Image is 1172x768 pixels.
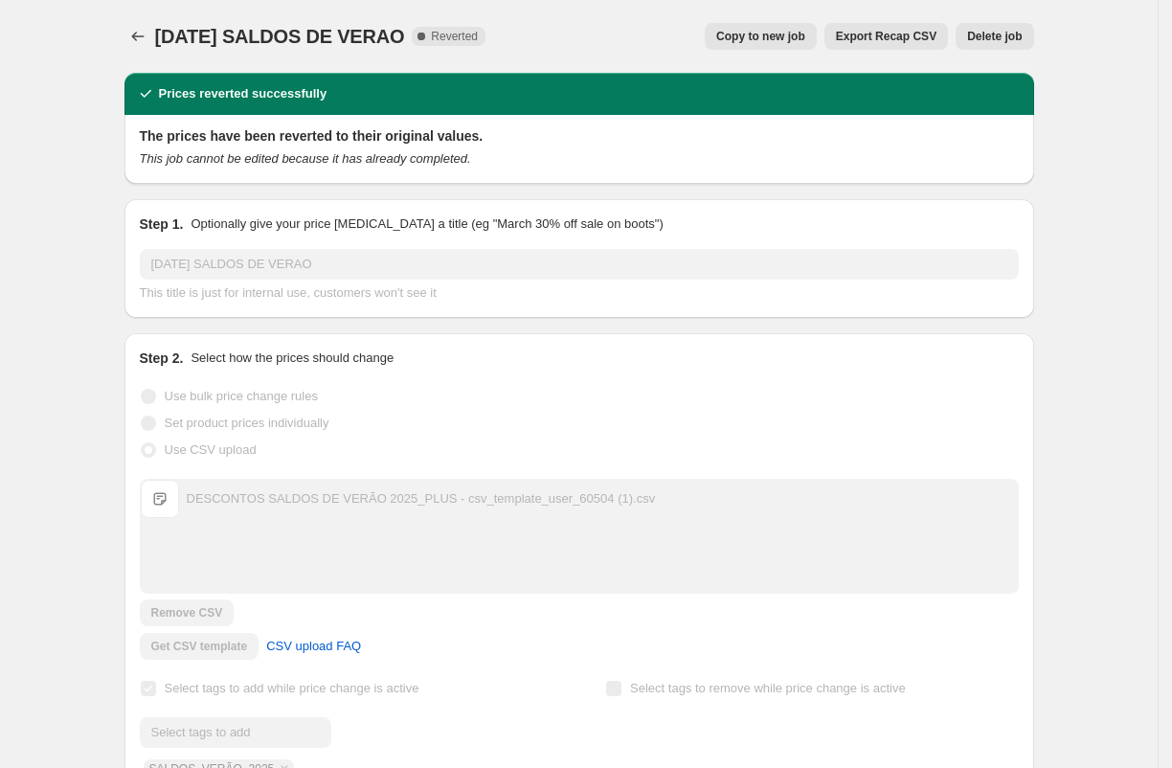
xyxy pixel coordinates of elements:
span: Select tags to add while price change is active [165,681,419,695]
input: 30% off holiday sale [140,249,1019,280]
span: Delete job [967,29,1022,44]
span: This title is just for internal use, customers won't see it [140,285,437,300]
span: Export Recap CSV [836,29,936,44]
h2: The prices have been reverted to their original values. [140,126,1019,146]
span: Reverted [431,29,478,44]
button: Delete job [956,23,1033,50]
span: Select tags to remove while price change is active [630,681,906,695]
input: Select tags to add [140,717,331,748]
span: Set product prices individually [165,416,329,430]
i: This job cannot be edited because it has already completed. [140,151,471,166]
a: CSV upload FAQ [255,631,372,662]
button: Copy to new job [705,23,817,50]
button: Export Recap CSV [824,23,948,50]
p: Optionally give your price [MEDICAL_DATA] a title (eg "March 30% off sale on boots") [191,215,663,234]
h2: Step 1. [140,215,184,234]
p: Select how the prices should change [191,349,394,368]
div: DESCONTOS SALDOS DE VERÃO 2025_PLUS - csv_template_user_60504 (1).csv [187,489,656,508]
button: Price change jobs [124,23,151,50]
span: [DATE] SALDOS DE VERAO [155,26,405,47]
h2: Step 2. [140,349,184,368]
span: Use CSV upload [165,442,257,457]
span: Use bulk price change rules [165,389,318,403]
span: Copy to new job [716,29,805,44]
span: CSV upload FAQ [266,637,361,656]
h2: Prices reverted successfully [159,84,327,103]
